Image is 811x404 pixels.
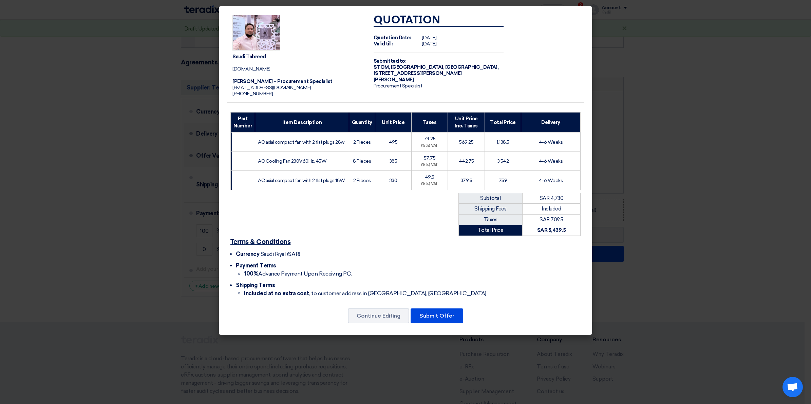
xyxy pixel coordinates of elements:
[231,113,255,133] th: Part Number
[236,262,276,269] span: Payment Terms
[542,206,561,212] span: Included
[353,178,371,183] span: 2 Pieces
[537,227,566,233] strong: SAR 5,439.5
[389,158,397,164] span: 385
[244,289,581,298] li: , to customer address in [GEOGRAPHIC_DATA], [GEOGRAPHIC_DATA]
[497,158,509,164] span: 3,542
[374,77,414,83] span: [PERSON_NAME]
[236,251,259,257] span: Currency
[485,113,521,133] th: Total Price
[232,85,311,90] span: [EMAIL_ADDRESS][DOMAIN_NAME]
[459,139,473,145] span: 569.25
[348,308,409,323] button: Continue Editing
[374,15,440,26] strong: Quotation
[374,41,393,47] strong: Valid till:
[459,158,474,164] span: 442.75
[459,214,523,225] td: Taxes
[374,35,411,41] strong: Quotation Date:
[425,174,434,180] span: 49.5
[496,139,509,145] span: 1,138.5
[414,143,445,149] div: (15%) VAT
[258,158,326,164] span: AC Cooling Fan 230V,60Hz, 45W
[232,54,363,60] div: Saudi Tabreed
[353,158,371,164] span: 8 Pieces
[230,239,290,245] u: Terms & Conditions
[232,91,273,97] span: [PHONE_NUMBER]
[232,79,363,85] div: [PERSON_NAME] – Procurement Specialist
[459,193,523,204] td: Subtotal
[261,251,300,257] span: Saudi Riyal (SAR)
[244,270,352,277] span: Advance Payment Upon Receiving PO,
[422,35,436,41] span: [DATE]
[411,308,463,323] button: Submit Offer
[374,64,390,70] span: STOM,
[539,139,563,145] span: 4-6 Weeks
[411,113,448,133] th: Taxes
[374,58,407,64] strong: Submitted to:
[448,113,485,133] th: Unit Price Inc. Taxes
[349,113,375,133] th: Quantity
[258,139,344,145] span: AC axial compact fan with 2 flat plugs 28w
[232,66,270,72] span: [DOMAIN_NAME]
[255,113,349,133] th: Item Description
[459,225,523,236] td: Total Price
[539,178,563,183] span: 4-6 Weeks
[389,178,397,183] span: 330
[414,162,445,168] div: (15%) VAT
[424,136,436,142] span: 74.25
[422,41,436,47] span: [DATE]
[539,158,563,164] span: 4-6 Weeks
[236,282,275,288] span: Shipping Terms
[258,178,345,183] span: AC axial compact fan with 2 flat plugs 18W
[374,64,499,76] span: [GEOGRAPHIC_DATA], [GEOGRAPHIC_DATA] ,[STREET_ADDRESS][PERSON_NAME]
[521,113,581,133] th: Delivery
[232,15,280,51] img: Company Logo
[353,139,371,145] span: 2 Pieces
[499,178,507,183] span: 759
[244,270,258,277] strong: 100%
[540,217,563,223] span: SAR 709.5
[414,181,445,187] div: (15%) VAT
[459,204,523,215] td: Shipping Fees
[424,155,436,161] span: 57.75
[374,83,422,89] span: Procurement Specialist
[460,178,472,183] span: 379.5
[389,139,398,145] span: 495
[244,290,309,297] strong: Included at no extra cost
[375,113,411,133] th: Unit Price
[782,377,803,397] div: Open chat
[522,193,580,204] td: SAR 4,730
